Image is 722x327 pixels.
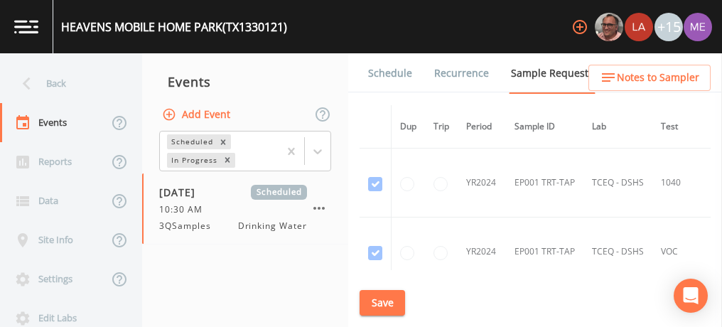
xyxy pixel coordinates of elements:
div: In Progress [167,153,220,168]
a: Sample Requests [509,53,596,94]
div: Mike Franklin [594,13,624,41]
th: Period [458,105,506,149]
a: Recurrence [432,53,491,93]
div: Remove Scheduled [215,134,231,149]
div: Scheduled [167,134,215,149]
img: e2d790fa78825a4bb76dcb6ab311d44c [595,13,623,41]
span: 3QSamples [159,220,220,232]
th: Trip [425,105,458,149]
td: 1040 [652,149,711,218]
a: Schedule [366,53,414,93]
img: d4d65db7c401dd99d63b7ad86343d265 [684,13,712,41]
span: Scheduled [251,185,307,200]
td: YR2024 [458,149,506,218]
button: Save [360,290,405,316]
button: Notes to Sampler [588,65,711,91]
img: logo [14,20,38,33]
div: Events [142,64,348,100]
th: Test [652,105,711,149]
button: Add Event [159,102,236,128]
div: Open Intercom Messenger [674,279,708,313]
td: TCEQ - DSHS [583,218,652,286]
td: EP001 TRT-TAP [506,218,583,286]
td: YR2024 [458,218,506,286]
td: TCEQ - DSHS [583,149,652,218]
th: Dup [392,105,426,149]
th: Lab [583,105,652,149]
td: EP001 TRT-TAP [506,149,583,218]
div: Remove In Progress [220,153,235,168]
a: [DATE]Scheduled10:30 AM3QSamplesDrinking Water [142,173,348,245]
span: [DATE] [159,185,205,200]
a: COC Details [613,53,674,93]
img: cf6e799eed601856facf0d2563d1856d [625,13,653,41]
span: Drinking Water [238,220,307,232]
div: HEAVENS MOBILE HOME PARK (TX1330121) [61,18,287,36]
a: Forms [366,93,399,133]
th: Sample ID [506,105,583,149]
span: Notes to Sampler [617,69,699,87]
div: +15 [654,13,683,41]
div: Lauren Saenz [624,13,654,41]
td: VOC [652,218,711,286]
span: 10:30 AM [159,203,211,216]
